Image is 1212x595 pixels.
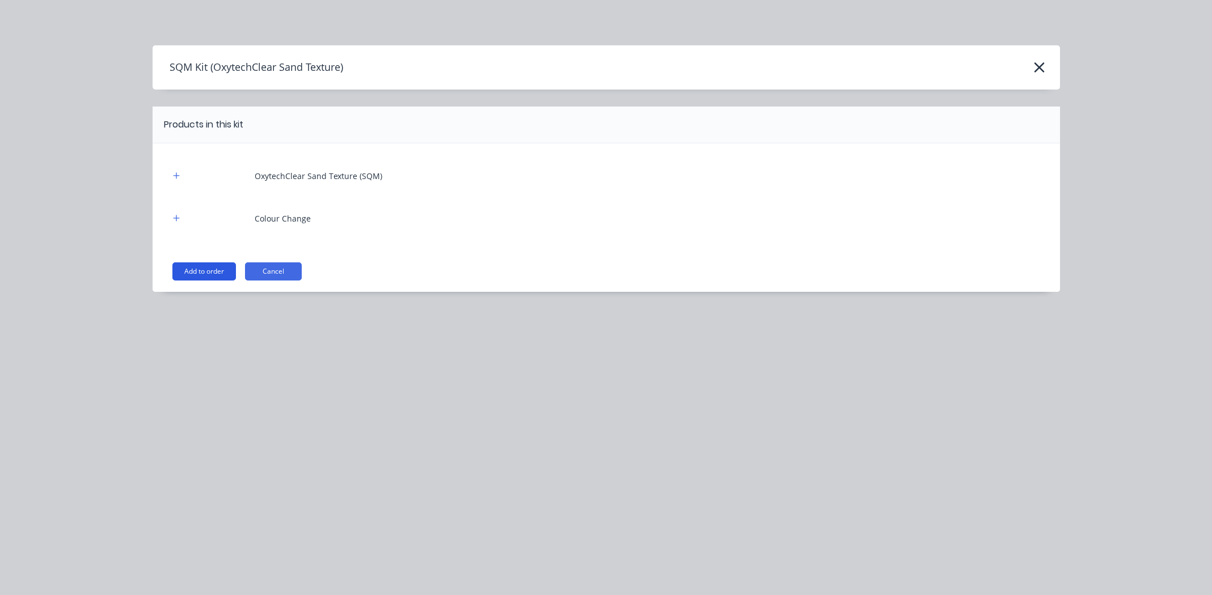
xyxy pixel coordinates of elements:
[164,118,243,131] div: Products in this kit
[153,57,343,78] h4: SQM Kit (OxytechClear Sand Texture)
[172,262,236,280] button: Add to order
[255,170,382,182] div: OxytechClear Sand Texture (SQM)
[255,212,311,224] div: Colour Change
[245,262,302,280] button: Cancel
